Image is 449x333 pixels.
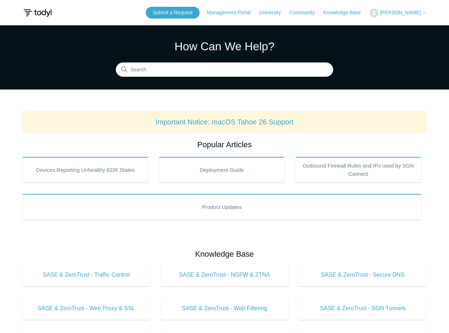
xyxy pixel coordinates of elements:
[22,263,150,286] a: SASE & ZeroTrust - Traffic Control
[22,297,150,320] a: SASE & ZeroTrust - Web Proxy & SSL
[380,10,421,15] span: [PERSON_NAME]
[207,9,258,16] a: Management Portal
[159,157,285,183] a: Deployment Guide
[324,9,368,16] a: Knowledge Base
[22,6,53,20] img: Todyl Support Center Help Center home page
[22,194,421,220] a: Product Updates
[299,263,427,286] a: SASE & ZeroTrust - Secure DNS
[33,304,139,313] span: SASE & ZeroTrust - Web Proxy & SSL
[146,7,200,19] a: Submit a Request
[155,118,294,126] a: Important Notice: macOS Tahoe 26 Support
[370,9,427,17] button: [PERSON_NAME]
[22,248,427,260] h2: Knowledge Base
[22,139,427,150] h2: Popular Articles
[171,271,278,279] span: SASE & ZeroTrust - NGFW & ZTNA
[116,63,333,77] input: Search
[116,38,333,55] h1: How Can We Help?
[161,263,288,286] a: SASE & ZeroTrust - NGFW & ZTNA
[310,304,416,313] span: SASE & ZeroTrust - SGN Tunnels
[290,9,322,16] a: Community
[310,271,416,279] span: SASE & ZeroTrust - Secure DNS
[295,157,421,183] a: Outbound Firewall Rules and IPs used by SGN Connect
[171,304,278,313] span: SASE & ZeroTrust - Web Filtering
[299,297,427,320] a: SASE & ZeroTrust - SGN Tunnels
[22,157,148,183] a: Devices Reporting Unhealthy EDR States
[259,9,288,16] a: University
[33,271,139,279] span: SASE & ZeroTrust - Traffic Control
[161,297,288,320] a: SASE & ZeroTrust - Web Filtering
